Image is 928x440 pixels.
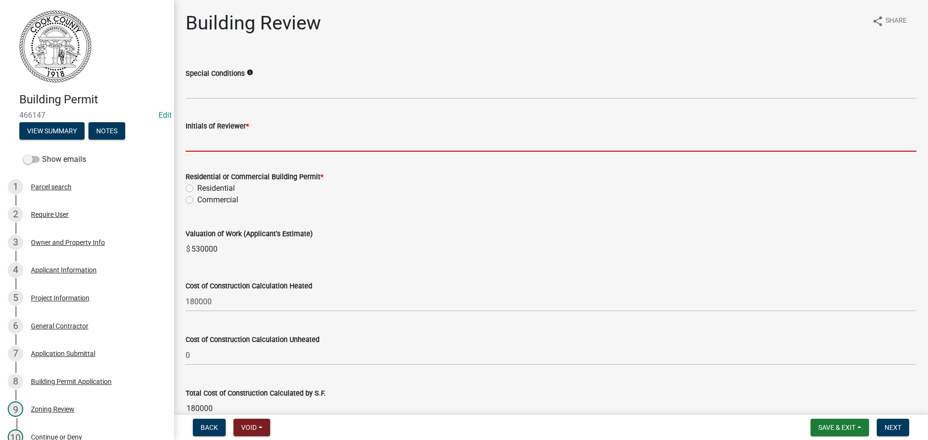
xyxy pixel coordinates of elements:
button: Void [233,419,270,436]
button: Notes [88,122,125,140]
wm-modal-confirm: Edit Application Number [159,111,172,120]
div: 8 [8,374,23,389]
div: General Contractor [31,323,88,329]
div: Owner and Property Info [31,239,105,246]
span: Void [241,424,257,431]
span: Save & Exit [818,424,855,431]
span: $ [186,240,191,259]
label: Show emails [23,154,86,165]
div: Project Information [31,295,89,301]
button: Save & Exit [811,419,869,436]
i: info [246,69,253,76]
label: Residential [197,183,235,194]
a: Edit [159,111,172,120]
label: Commercial [197,194,238,206]
div: 6 [8,318,23,334]
button: View Summary [19,122,85,140]
div: Building Permit Application [31,378,112,385]
label: Cost of Construction Calculation Heated [186,283,312,290]
div: 1 [8,179,23,195]
div: 5 [8,290,23,306]
div: 2 [8,207,23,222]
label: Residential or Commercial Building Permit [186,174,323,181]
label: Initials of Reviewer [186,123,249,130]
span: Share [885,15,907,27]
h1: Building Review [186,12,321,35]
label: Total Cost of Construction Calculated by S.F. [186,390,326,397]
div: Application Submittal [31,350,95,357]
div: Require User [31,211,69,218]
div: Zoning Review [31,406,74,412]
button: Next [877,419,909,436]
span: Next [884,424,901,431]
button: shareShare [864,12,914,30]
wm-modal-confirm: Notes [88,128,125,135]
img: Cook County, Georgia [19,10,91,83]
div: 7 [8,346,23,361]
label: Cost of Construction Calculation Unheated [186,337,319,343]
i: share [872,15,884,27]
wm-modal-confirm: Summary [19,128,85,135]
label: Special Conditions [186,71,245,77]
button: Back [193,419,226,436]
div: 4 [8,262,23,278]
span: Back [201,424,218,431]
span: 466147 [19,111,155,120]
div: Parcel search [31,184,72,190]
h4: Building Permit [19,93,166,107]
label: Valuation of Work (Applicant's Estimate) [186,231,313,238]
div: 3 [8,235,23,250]
div: 9 [8,401,23,417]
div: Applicant Information [31,267,97,273]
